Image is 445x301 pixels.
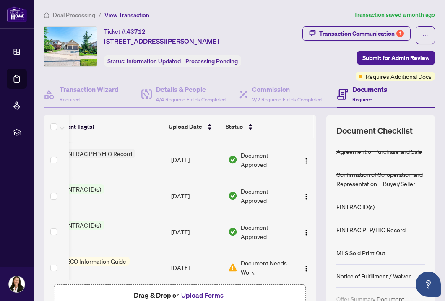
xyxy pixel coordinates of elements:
button: Logo [299,261,313,274]
span: home [44,12,49,18]
img: Logo [303,265,310,272]
img: Document Status [228,263,237,272]
button: Logo [299,153,313,166]
span: RECO Information Guide [60,257,130,266]
h4: Documents [352,84,387,94]
div: Status: [104,55,241,67]
img: IMG-40748468_1.jpg [44,27,97,66]
button: Transaction Communication1 [302,26,411,41]
button: Open asap [416,272,441,297]
span: Information Updated - Processing Pending [127,57,238,65]
span: Drag & Drop or [134,290,226,301]
button: Upload Forms [179,290,226,301]
button: Logo [299,189,313,202]
li: / [99,10,101,20]
img: Logo [303,229,310,236]
span: Required [60,96,80,103]
img: logo [7,6,27,22]
th: Status [222,115,294,138]
button: Status IconFINTRAC ID(s) [50,221,104,243]
span: 43712 [127,28,146,35]
span: 2/2 Required Fields Completed [252,96,322,103]
img: Document Status [228,191,237,200]
td: [DATE] [168,214,225,250]
div: FINTRAC PEP/HIO Record [336,225,406,234]
img: Logo [303,193,310,200]
button: Status IconRECO Information Guide [50,257,130,279]
th: Document Tag(s) [45,115,165,138]
span: View Transaction [104,11,149,19]
img: Document Status [228,155,237,164]
span: Status [226,122,243,131]
div: Notice of Fulfillment / Waiver [336,271,411,280]
article: Transaction saved a month ago [354,10,435,20]
div: Transaction Communication [319,27,404,40]
div: Agreement of Purchase and Sale [336,147,422,156]
span: Submit for Admin Review [362,51,429,65]
span: ellipsis [422,32,428,38]
span: Document Approved [241,223,293,241]
th: Upload Date [165,115,222,138]
span: [STREET_ADDRESS][PERSON_NAME] [104,36,219,46]
div: Confirmation of Co-operation and Representation—Buyer/Seller [336,170,425,188]
td: [DATE] [168,250,225,286]
span: Document Approved [241,150,293,169]
span: Document Needs Work [241,258,293,277]
span: FINTRAC PEP/HIO Record [60,149,135,158]
button: Submit for Admin Review [357,51,435,65]
span: Requires Additional Docs [366,72,432,81]
div: MLS Sold Print Out [336,248,385,257]
span: Document Approved [241,187,293,205]
span: Upload Date [169,122,202,131]
div: Ticket #: [104,26,146,36]
h4: Details & People [156,84,226,94]
td: [DATE] [168,178,225,214]
span: FINTRAC ID(s) [60,184,104,194]
span: Document Checklist [336,125,413,137]
h4: Transaction Wizard [60,84,119,94]
div: FINTRAC ID(s) [336,202,375,211]
img: Logo [303,158,310,164]
h4: Commission [252,84,322,94]
button: Logo [299,225,313,239]
span: Deal Processing [53,11,95,19]
button: Status IconFINTRAC ID(s) [50,184,104,207]
img: Profile Icon [9,276,25,292]
button: Status IconFINTRAC PEP/HIO Record [50,149,135,171]
span: FINTRAC ID(s) [60,221,104,230]
span: Required [352,96,372,103]
td: [DATE] [168,142,225,178]
img: Document Status [228,227,237,236]
div: 1 [396,30,404,37]
span: 4/4 Required Fields Completed [156,96,226,103]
